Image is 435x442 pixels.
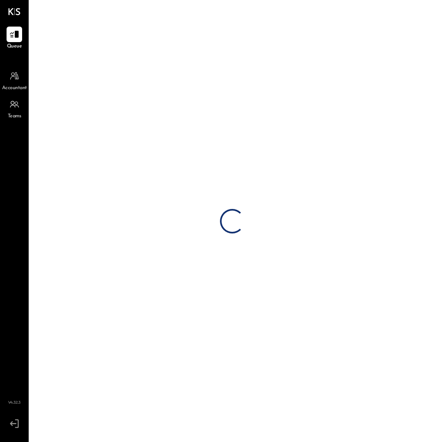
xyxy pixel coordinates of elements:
a: Teams [0,96,28,120]
span: Teams [8,113,21,120]
span: Queue [7,43,22,50]
a: Accountant [0,68,28,92]
a: Queue [0,27,28,50]
span: Accountant [2,85,27,92]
